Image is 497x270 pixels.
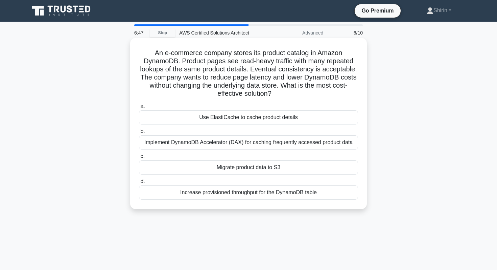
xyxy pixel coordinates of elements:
div: Advanced [268,26,327,40]
div: Implement DynamoDB Accelerator (DAX) for caching frequently accessed product data [139,135,358,150]
a: Go Premium [357,6,398,15]
div: Use ElastiCache to cache product details [139,110,358,125]
span: c. [140,153,144,159]
div: Increase provisioned throughput for the DynamoDB table [139,185,358,200]
div: AWS Certified Solutions Architect [175,26,268,40]
span: d. [140,178,145,184]
span: b. [140,128,145,134]
div: Migrate product data to S3 [139,160,358,175]
span: a. [140,103,145,109]
div: 6/10 [327,26,367,40]
a: Stop [150,29,175,37]
a: Shirin [410,4,468,17]
h5: An e-commerce company stores its product catalog in Amazon DynamoDB. Product pages see read-heavy... [138,49,359,98]
div: 6:47 [130,26,150,40]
